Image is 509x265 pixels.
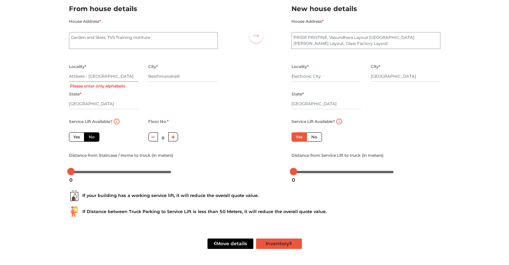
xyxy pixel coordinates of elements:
label: Floor No. [148,117,169,126]
div: 0 [67,174,75,186]
label: House Address [291,17,324,26]
label: Distance from Staircase / Home to truck (in meters) [69,151,173,160]
label: Please enter only alphabets [70,83,125,89]
label: House Address [69,17,101,26]
h2: From house details [69,3,218,14]
label: City [148,62,158,71]
label: Service Lift Available? [291,117,335,126]
label: Yes [69,132,84,142]
div: 0 [289,174,298,186]
label: No [84,132,99,142]
label: State [291,90,304,98]
button: Inventory [256,239,302,249]
button: Move details [207,239,253,249]
label: No [307,132,322,142]
label: Distance from Service Lift to truck (in meters) [291,151,384,160]
label: Service Lift Available? [69,117,112,126]
label: State [69,90,81,98]
div: If Distance between Truck Parking to Service Lift is less than 50 Meters, it will reduce the over... [69,206,440,217]
img: ... [69,206,80,217]
label: City [371,62,380,71]
label: Locality [69,62,86,71]
textarea: PRIDE PRISTINE, Vasundhara Layout [GEOGRAPHIC_DATA][PERSON_NAME] Layout, Glass Factory Layout [291,32,440,49]
div: If your building has a working service lift, it will reduce the overall quote value. [69,190,440,201]
label: Locality [291,62,309,71]
textarea: Garden and Skies, TVS Training Institute [69,32,218,49]
img: ... [69,190,80,201]
label: Yes [291,132,307,142]
h2: New house details [291,3,440,14]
